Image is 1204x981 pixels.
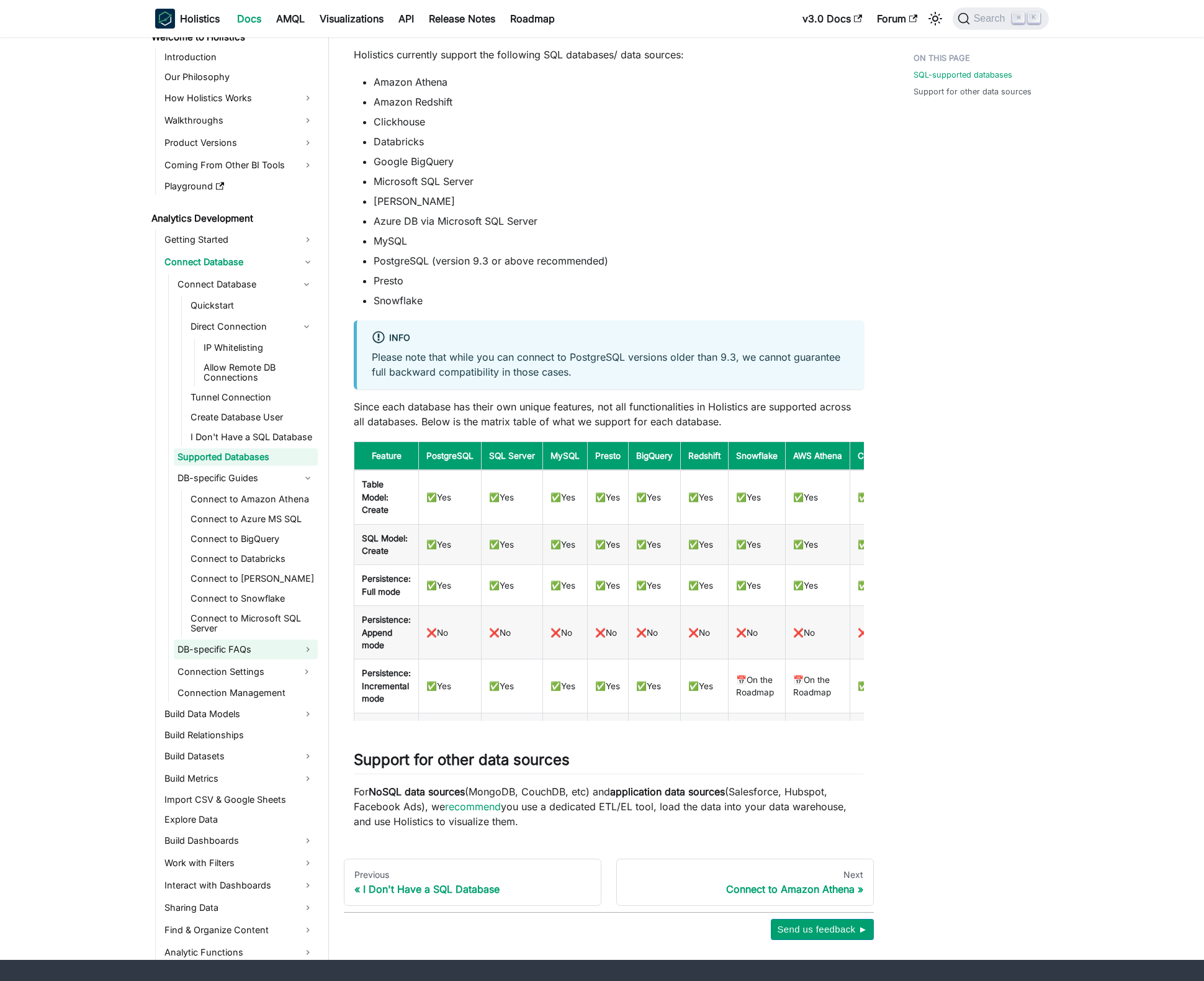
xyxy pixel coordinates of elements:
[187,428,318,446] a: I Don't Have a SQL Database
[482,713,543,766] td: 📅On the Roadmap
[269,9,312,29] a: AMQL
[148,210,318,227] a: Analytics Development
[419,470,482,524] td: ✅Yes
[187,409,318,426] a: Create Database User
[344,859,874,906] nav: Docs pages
[161,48,318,66] a: Introduction
[354,869,591,880] div: Previous
[777,921,868,938] span: Send us feedback ►
[629,565,681,606] td: ✅Yes
[953,7,1049,30] button: Search (Command+K)
[161,875,318,895] a: Interact with Dashboards
[187,590,318,607] a: Connect to Snowflake
[445,800,501,813] a: recommend
[419,565,482,606] td: ✅Yes
[161,791,318,808] a: Import CSV & Google Sheets
[161,133,318,153] a: Product Versions
[914,69,1012,81] a: SQL-supported databases
[161,155,318,175] a: Coming From Other BI Tools
[374,154,864,169] li: Google BigQuery
[161,68,318,86] a: Our Philosophy
[374,75,864,89] li: Amazon Athena
[482,659,543,713] td: ✅Yes
[161,726,318,744] a: Build Relationships
[295,274,318,294] button: Collapse sidebar category 'Connect Database'
[344,859,601,906] a: PreviousI Don't Have a SQL Database
[610,785,725,798] strong: application data sources
[354,784,864,829] p: For (MongoDB, CouchDB, etc) and (Salesforce, Hubspot, Facebook Ads), we you use a dedicated ETL/E...
[786,606,850,659] td: ❌No
[354,442,419,471] th: Feature
[419,524,482,565] td: ✅Yes
[588,659,629,713] td: ✅Yes
[374,94,864,109] li: Amazon Redshift
[174,448,318,466] a: Supported Databases
[155,9,220,29] a: HolisticsHolistics
[372,350,849,379] p: Please note that while you can connect to PostgreSQL versions older than 9.3, we cannot guarantee...
[374,233,864,248] li: MySQL
[161,111,318,130] a: Walkthroughs
[629,524,681,565] td: ✅Yes
[174,468,318,488] a: DB-specific Guides
[588,524,629,565] td: ✅Yes
[374,273,864,288] li: Presto
[419,713,482,766] td: ✅Yes
[850,713,909,766] td: ✅Yes
[786,470,850,524] td: ✅Yes
[374,134,864,149] li: Databricks
[354,47,864,62] p: Holistics currently support the following SQL databases/ data sources:
[295,317,318,337] button: Collapse sidebar category 'Direct Connection'
[482,606,543,659] td: ❌No
[629,606,681,659] td: ❌No
[187,570,318,587] a: Connect to [PERSON_NAME]
[543,565,588,606] td: ✅Yes
[629,470,681,524] td: ✅Yes
[681,470,729,524] td: ✅Yes
[588,565,629,606] td: ✅Yes
[174,640,318,659] a: DB-specific FAQs
[786,442,850,471] th: AWS Athena
[174,274,295,294] a: Connect Database
[155,9,175,29] img: Holistics
[729,606,786,659] td: ❌No
[354,751,864,774] h2: Support for other data sources
[161,178,318,195] a: Playground
[187,550,318,567] a: Connect to Databricks
[374,293,864,308] li: Snowflake
[187,317,295,337] a: Direct Connection
[627,869,863,880] div: Next
[786,713,850,766] td: 📅On the Roadmap
[161,943,318,962] a: Analytic Functions
[161,746,318,766] a: Build Datasets
[482,470,543,524] td: ✅Yes
[850,565,909,606] td: ✅Yes
[161,831,318,851] a: Build Dashboards
[230,9,269,29] a: Docs
[354,399,864,429] p: Since each database has their own unique features, not all functionalities in Holistics are suppo...
[148,29,318,46] a: Welcome to Holistics
[681,713,729,766] td: ✅Yes
[503,9,562,29] a: Roadmap
[543,470,588,524] td: ✅Yes
[925,9,945,29] button: Switch between dark and light mode (currently light mode)
[362,479,389,515] b: Table Model: Create
[374,174,864,189] li: Microsoft SQL Server
[543,713,588,766] td: ✅Yes
[362,574,411,596] b: Persistence: Full mode
[588,442,629,471] th: Presto
[543,524,588,565] td: ✅Yes
[482,524,543,565] td: ✅Yes
[174,662,295,682] a: Connection Settings
[161,853,318,873] a: Work with Filters
[1028,12,1040,24] kbd: K
[200,339,318,356] a: IP Whitelisting
[354,883,591,895] div: I Don't Have a SQL Database
[588,713,629,766] td: ✅Yes
[312,9,391,29] a: Visualizations
[629,659,681,713] td: ✅Yes
[627,883,863,895] div: Connect to Amazon Athena
[421,9,503,29] a: Release Notes
[850,524,909,565] td: ✅Yes
[362,533,408,556] b: SQL Model: Create
[629,442,681,471] th: BigQuery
